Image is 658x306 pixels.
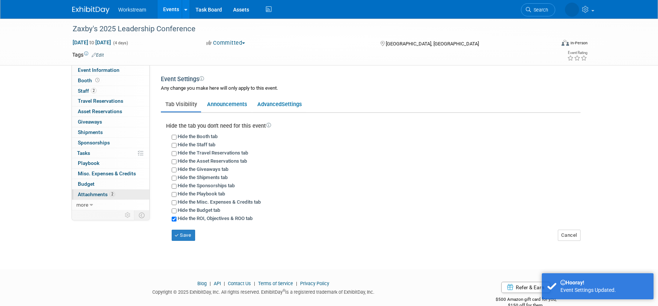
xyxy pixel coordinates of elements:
[92,52,104,58] a: Edit
[91,88,96,93] span: 2
[178,216,252,221] label: Hide the ROI, Objectives & ROO tab
[161,97,201,111] a: Tab Visibility
[560,279,648,286] div: Hooray!
[521,3,555,16] a: Search
[72,86,149,96] a: Staff2
[161,75,581,85] div: Event Settings
[258,281,293,286] a: Terms of Service
[178,150,248,156] label: Hide the Travel Reservations tab
[228,281,251,286] a: Contact Us
[567,51,587,55] div: Event Rating
[72,200,149,210] a: more
[72,65,149,75] a: Event Information
[172,230,196,241] button: Save
[178,199,261,205] label: Hide the Misc. Expenses & Credits tab
[76,202,88,208] span: more
[78,67,120,73] span: Event Information
[72,148,149,158] a: Tasks
[570,40,588,46] div: In-Person
[72,127,149,137] a: Shipments
[161,85,581,99] div: Any change you make here will only apply to this event.
[78,98,123,104] span: Travel Reservations
[178,183,235,188] label: Hide the Sponsorships tab
[72,76,149,86] a: Booth
[565,3,579,17] img: Tatia Meghdadi
[501,282,550,293] a: Refer & Earn
[511,39,588,50] div: Event Format
[282,101,302,108] span: Settings
[203,97,251,111] a: Announcements
[197,281,207,286] a: Blog
[208,281,213,286] span: |
[78,119,102,125] span: Giveaways
[72,287,455,296] div: Copyright © 2025 ExhibitDay, Inc. All rights reserved. ExhibitDay is a registered trademark of Ex...
[166,122,581,130] div: Hide the tab you don't need for this event
[78,160,99,166] span: Playbook
[118,7,146,13] span: Workstream
[178,134,217,139] label: Hide the Booth tab
[78,129,103,135] span: Shipments
[283,289,285,293] sup: ®
[204,39,248,47] button: Committed
[72,117,149,127] a: Giveaways
[72,51,104,58] td: Tags
[72,6,109,14] img: ExhibitDay
[252,281,257,286] span: |
[178,175,228,180] label: Hide the Shipments tab
[78,181,95,187] span: Budget
[294,281,299,286] span: |
[72,169,149,179] a: Misc. Expenses & Credits
[222,281,227,286] span: |
[109,191,115,197] span: 2
[558,230,581,241] button: Cancel
[72,189,149,200] a: Attachments2
[112,41,128,45] span: (4 days)
[121,210,134,220] td: Personalize Event Tab Strip
[214,281,221,286] a: API
[562,40,569,46] img: Format-Inperson.png
[72,96,149,106] a: Travel Reservations
[78,77,101,83] span: Booth
[78,108,122,114] span: Asset Reservations
[72,39,111,46] span: [DATE] [DATE]
[70,22,544,36] div: Zaxby's 2025 Leadership Conference
[178,191,225,197] label: Hide the Playbook tab
[134,210,149,220] td: Toggle Event Tabs
[77,150,90,156] span: Tasks
[300,281,329,286] a: Privacy Policy
[560,286,648,294] div: Event Settings Updated.
[94,77,101,83] span: Booth not reserved yet
[78,140,110,146] span: Sponsorships
[78,88,96,94] span: Staff
[72,158,149,168] a: Playbook
[78,191,115,197] span: Attachments
[78,170,136,176] span: Misc. Expenses & Credits
[178,158,247,164] label: Hide the Asset Reservations tab
[72,138,149,148] a: Sponsorships
[72,106,149,117] a: Asset Reservations
[253,97,306,111] a: AdvancedSettings
[72,179,149,189] a: Budget
[386,41,479,47] span: [GEOGRAPHIC_DATA], [GEOGRAPHIC_DATA]
[88,39,95,45] span: to
[178,142,215,147] label: Hide the Staff tab
[531,7,548,13] span: Search
[178,207,220,213] label: Hide the Budget tab
[178,166,228,172] label: Hide the Giveaways tab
